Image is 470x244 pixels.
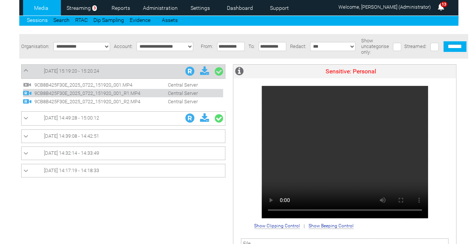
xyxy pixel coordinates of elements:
[19,34,51,59] td: Organisation:
[23,90,202,95] a: 9CB8B425F30E_2025_0722_151920_001_R1.MP4 Central Server
[44,150,99,156] span: [DATE] 14:32:14 - 14:33:49
[93,17,124,23] a: Dip Sampling
[199,34,215,59] td: From:
[185,113,194,123] img: R_Indication.svg
[53,17,70,23] a: Search
[361,38,389,55] span: Show uncategorise only:
[27,17,48,23] a: Sessions
[44,115,99,121] span: [DATE] 14:49:28 - 15:00:12
[245,65,456,78] td: Sensitive: Personal
[23,67,223,76] a: [DATE] 15:19:20 - 15:20:24
[149,82,202,88] span: Central Server
[261,2,298,14] a: Support
[23,149,223,158] a: [DATE] 14:32:14 - 14:33:49
[33,99,148,104] span: 9CB8B425F30E_2025_0722_151920_001_R2.MP4
[23,81,31,89] img: video24.svg
[254,223,300,229] span: Show Clipping Control
[182,2,219,14] a: Settings
[441,2,447,7] span: 13
[63,2,95,14] a: Streaming
[404,44,427,49] span: Streamed:
[102,2,139,14] a: Reports
[33,82,148,88] span: 9CB8B425F30E_2025_0722_151920_001.MP4
[288,34,308,59] td: Redact:
[23,81,202,87] a: 9CB8B425F30E_2025_0722_151920_001.MP4 Central Server
[436,2,445,11] img: bell25.png
[338,4,431,10] span: Welcome, [PERSON_NAME] (Administrator)
[23,113,223,123] a: [DATE] 14:49:28 - 15:00:12
[142,2,179,14] a: Administration
[23,98,202,104] a: 9CB8B425F30E_2025_0722_151920_001_R2.MP4 Central Server
[23,97,31,106] img: R_regular.svg
[149,99,202,104] span: Central Server
[162,17,178,23] a: Assets
[185,67,194,76] img: R_Indication.svg
[222,2,258,14] a: Dashboard
[112,34,135,59] td: Account:
[33,90,148,96] span: 9CB8B425F30E_2025_0722_151920_001_R1.MP4
[23,132,223,141] a: [DATE] 14:39:08 - 14:42:51
[23,89,31,97] img: R_regular.svg
[44,168,99,173] span: [DATE] 14:17:19 - 14:18:33
[130,17,150,23] a: Evidence
[304,223,305,229] span: |
[23,166,223,175] a: [DATE] 14:17:19 - 14:18:33
[23,2,60,14] a: Media
[92,5,97,11] span: 3
[44,133,99,139] span: [DATE] 14:39:08 - 14:42:51
[309,223,354,229] span: Show Beeping Control
[149,90,202,96] span: Central Server
[44,68,99,74] span: [DATE] 15:19:20 - 15:20:24
[247,34,257,59] td: To:
[75,17,88,23] a: RTAC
